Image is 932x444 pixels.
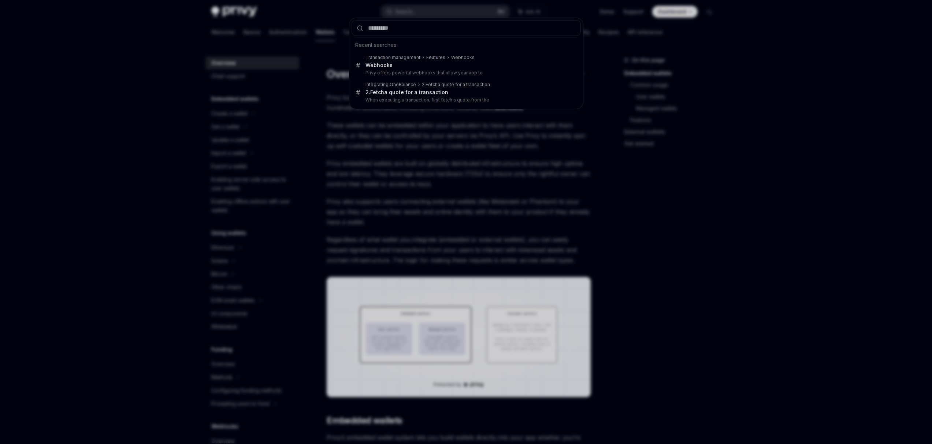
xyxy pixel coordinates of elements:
[370,89,384,95] b: Fetch
[355,41,396,49] span: Recent searches
[422,82,490,88] div: 2. a quote for a transaction
[365,62,390,68] b: Webhook
[365,82,416,88] div: Integrating OneBalance
[365,62,393,69] div: s
[426,55,445,60] div: Features
[365,70,565,76] p: Privy offers powerful webhooks that allow your app to
[426,82,438,87] b: Fetch
[365,55,420,60] div: Transaction management
[365,89,448,96] div: 2. a quote for a transaction
[365,97,565,103] p: When executing a transaction, first fetch a quote from the
[451,55,475,60] div: Webhooks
